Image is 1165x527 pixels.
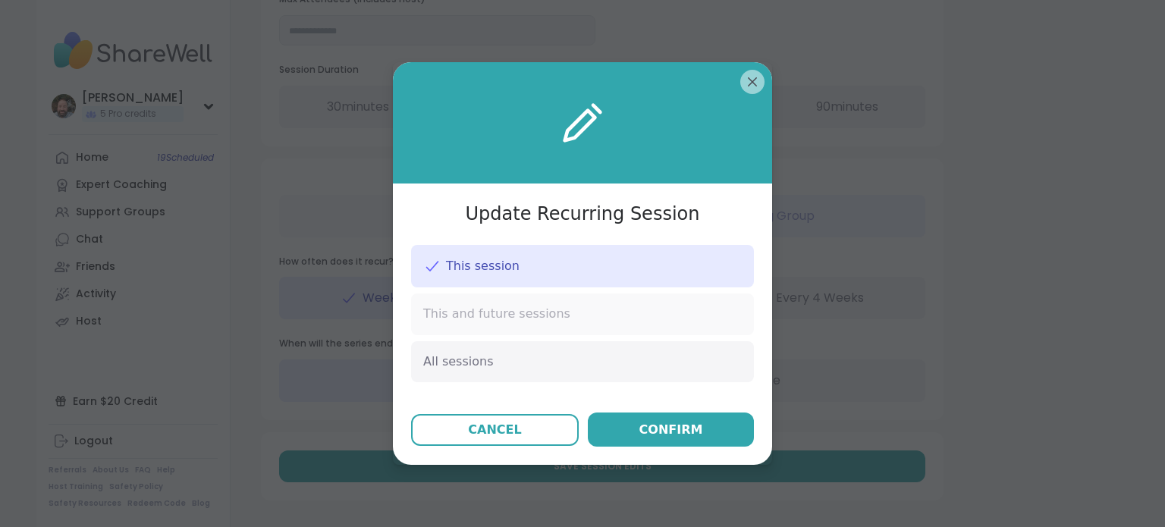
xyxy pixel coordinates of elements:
[468,421,521,439] div: Cancel
[423,306,570,322] span: This and future sessions
[423,353,493,370] span: All sessions
[588,413,754,447] button: Confirm
[639,421,703,439] div: Confirm
[446,258,520,274] span: This session
[466,202,700,227] h3: Update Recurring Session
[411,414,579,446] button: Cancel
